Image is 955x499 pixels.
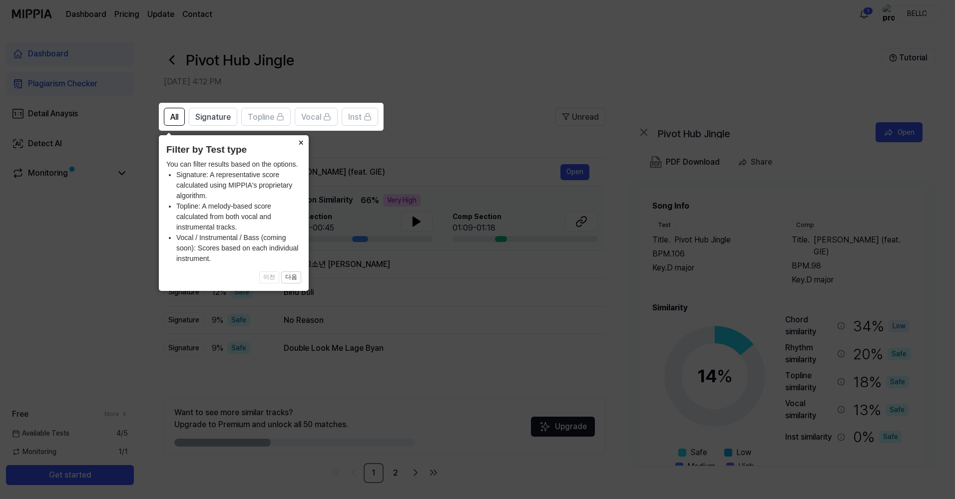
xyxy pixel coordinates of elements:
[189,108,237,126] button: Signature
[293,135,309,149] button: Close
[348,111,362,123] span: Inst
[176,201,301,233] li: Topline: A melody-based score calculated from both vocal and instrumental tracks.
[195,111,231,123] span: Signature
[301,111,321,123] span: Vocal
[176,233,301,264] li: Vocal / Instrumental / Bass (coming soon): Scores based on each individual instrument.
[241,108,291,126] button: Topline
[281,271,301,283] button: 다음
[176,170,301,201] li: Signature: A representative score calculated using MIPPIA's proprietary algorithm.
[164,108,185,126] button: All
[248,111,274,123] span: Topline
[170,111,178,123] span: All
[295,108,338,126] button: Vocal
[166,159,301,264] div: You can filter results based on the options.
[342,108,378,126] button: Inst
[166,143,301,157] header: Filter by Test type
